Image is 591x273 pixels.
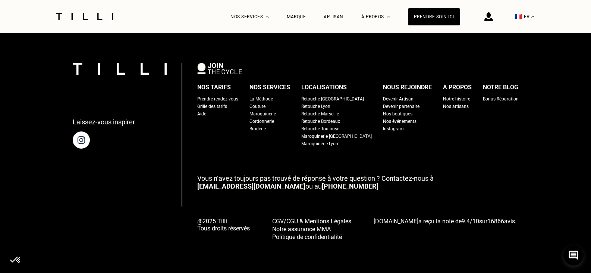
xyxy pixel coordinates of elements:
a: Bonus Réparation [483,95,519,103]
a: Cordonnerie [249,118,274,125]
span: Vous n‘avez toujours pas trouvé de réponse à votre question ? Contactez-nous à [197,174,434,182]
a: Aide [197,110,206,118]
a: [PHONE_NUMBER] [322,182,378,190]
img: logo Join The Cycle [197,63,242,74]
img: page instagram de Tilli une retoucherie à domicile [73,131,90,149]
a: Notre assurance MMA [272,225,351,233]
a: Instagram [383,125,404,133]
span: Notre assurance MMA [272,226,331,233]
a: Nos boutiques [383,110,412,118]
a: Devenir Artisan [383,95,414,103]
img: Menu déroulant [266,16,269,18]
span: a reçu la note de sur avis. [374,218,516,225]
a: Retouche [GEOGRAPHIC_DATA] [301,95,364,103]
img: Logo du service de couturière Tilli [53,13,116,20]
div: Nos tarifs [197,82,231,93]
span: 🇫🇷 [515,13,522,20]
a: Nos artisans [443,103,469,110]
span: 9.4 [462,218,470,225]
a: Broderie [249,125,266,133]
img: menu déroulant [531,16,534,18]
a: Artisan [324,14,343,19]
a: Retouche Lyon [301,103,330,110]
span: Tous droits réservés [197,225,250,232]
a: Politique de confidentialité [272,233,351,241]
a: Notre histoire [443,95,470,103]
a: Retouche Toulouse [301,125,339,133]
a: [EMAIL_ADDRESS][DOMAIN_NAME] [197,182,305,190]
a: La Méthode [249,95,273,103]
p: ou au [197,174,519,190]
a: Grille des tarifs [197,103,227,110]
img: logo Tilli [73,63,167,74]
a: Maroquinerie Lyon [301,140,338,148]
img: icône connexion [484,12,493,21]
div: À propos [443,82,472,93]
a: Nos événements [383,118,416,125]
span: Politique de confidentialité [272,233,342,241]
a: Couture [249,103,265,110]
span: @2025 Tilli [197,218,250,225]
a: Devenir partenaire [383,103,419,110]
div: Nous rejoindre [383,82,432,93]
p: Laissez-vous inspirer [73,118,135,126]
span: / [462,218,479,225]
a: Maroquinerie [GEOGRAPHIC_DATA] [301,133,372,140]
a: Prendre rendez-vous [197,95,238,103]
span: 16866 [487,218,504,225]
a: Retouche Marseille [301,110,339,118]
div: Notre blog [483,82,518,93]
a: CGV/CGU & Mentions Légales [272,217,351,225]
span: [DOMAIN_NAME] [374,218,418,225]
div: Localisations [301,82,347,93]
img: Menu déroulant à propos [387,16,390,18]
a: Maroquinerie [249,110,276,118]
div: Nos services [249,82,290,93]
span: 10 [472,218,479,225]
a: Retouche Bordeaux [301,118,340,125]
a: Prendre soin ici [408,8,460,25]
a: Marque [287,14,306,19]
